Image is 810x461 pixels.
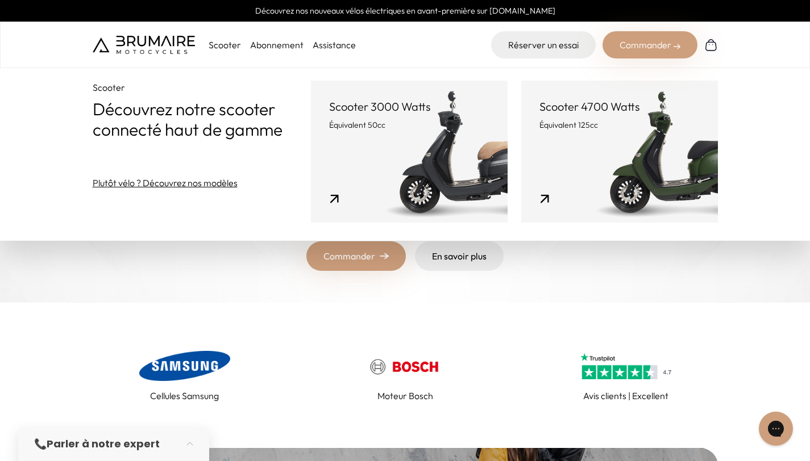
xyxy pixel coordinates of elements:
p: Scooter 3000 Watts [329,99,489,115]
p: Scooter 4700 Watts [539,99,700,115]
a: Cellules Samsung [93,348,277,403]
a: Avis clients | Excellent [534,348,718,403]
iframe: Gorgias live chat messenger [753,408,799,450]
img: Panier [704,38,718,52]
p: Moteur Bosch [377,389,433,403]
p: Cellules Samsung [150,389,219,403]
p: Scooter [209,38,241,52]
img: right-arrow-2.png [674,43,680,50]
a: En savoir plus [415,241,504,271]
img: right-arrow.png [380,253,389,259]
p: Équivalent 50cc [329,119,489,131]
a: Abonnement [250,39,304,51]
a: Plutôt vélo ? Découvrez nos modèles [93,176,238,190]
a: Commander [306,241,406,271]
a: Scooter 4700 Watts Équivalent 125cc [521,81,718,223]
p: Avis clients | Excellent [583,389,668,403]
a: Scooter 3000 Watts Équivalent 50cc [311,81,508,223]
a: Assistance [313,39,356,51]
p: Découvrez notre scooter connecté haut de gamme [93,99,311,140]
p: Équivalent 125cc [539,119,700,131]
a: Réserver un essai [491,31,596,58]
img: Brumaire Motocycles [93,36,195,54]
a: Moteur Bosch [313,348,497,403]
p: Scooter [93,81,311,94]
div: Commander [603,31,697,58]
